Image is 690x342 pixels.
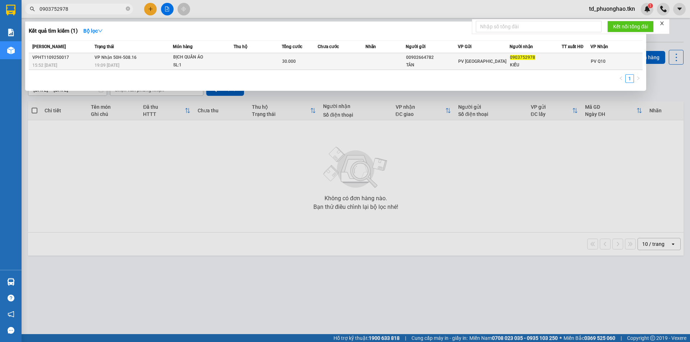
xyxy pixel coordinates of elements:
div: TÂN [406,61,457,69]
button: Bộ lọcdown [78,25,109,37]
span: right [636,76,640,80]
span: left [619,76,623,80]
span: TT xuất HĐ [562,44,584,49]
span: Chưa cước [318,44,339,49]
span: PV Q10 [591,59,606,64]
span: close-circle [126,6,130,13]
div: 00902664782 [406,54,457,61]
div: VPHT1109250017 [32,54,92,61]
span: question-circle [8,295,14,301]
span: notification [8,311,14,318]
span: Tổng cước [282,44,302,49]
span: PV [GEOGRAPHIC_DATA] [458,59,506,64]
span: Trạng thái [95,44,114,49]
span: Người nhận [510,44,533,49]
input: Tìm tên, số ĐT hoặc mã đơn [40,5,124,13]
span: close-circle [126,6,130,11]
span: 19:09 [DATE] [95,63,119,68]
li: 1 [625,74,634,83]
span: message [8,327,14,334]
span: close [659,21,664,26]
h3: Kết quả tìm kiếm ( 1 ) [29,27,78,35]
span: VP Nhận 50H-508.16 [95,55,137,60]
button: right [634,74,643,83]
button: left [617,74,625,83]
span: down [98,28,103,33]
div: BỊCH QUẦN ÁO [173,53,227,61]
input: Nhập số tổng đài [476,21,602,32]
span: VP Nhận [590,44,608,49]
span: search [30,6,35,11]
span: 30.000 [282,59,296,64]
img: warehouse-icon [7,278,15,286]
div: KIỀU [510,61,561,69]
span: Người gửi [406,44,425,49]
span: Kết nối tổng đài [613,23,648,31]
li: Next Page [634,74,643,83]
span: Nhãn [365,44,376,49]
span: [PERSON_NAME] [32,44,66,49]
span: VP Gửi [458,44,471,49]
img: logo-vxr [6,5,15,15]
img: solution-icon [7,29,15,36]
span: Món hàng [173,44,193,49]
span: 0903752978 [510,55,535,60]
span: Thu hộ [234,44,247,49]
strong: Bộ lọc [83,28,103,34]
div: SL: 1 [173,61,227,69]
img: warehouse-icon [7,47,15,54]
span: 15:52 [DATE] [32,63,57,68]
li: Previous Page [617,74,625,83]
button: Kết nối tổng đài [607,21,654,32]
a: 1 [626,75,634,83]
